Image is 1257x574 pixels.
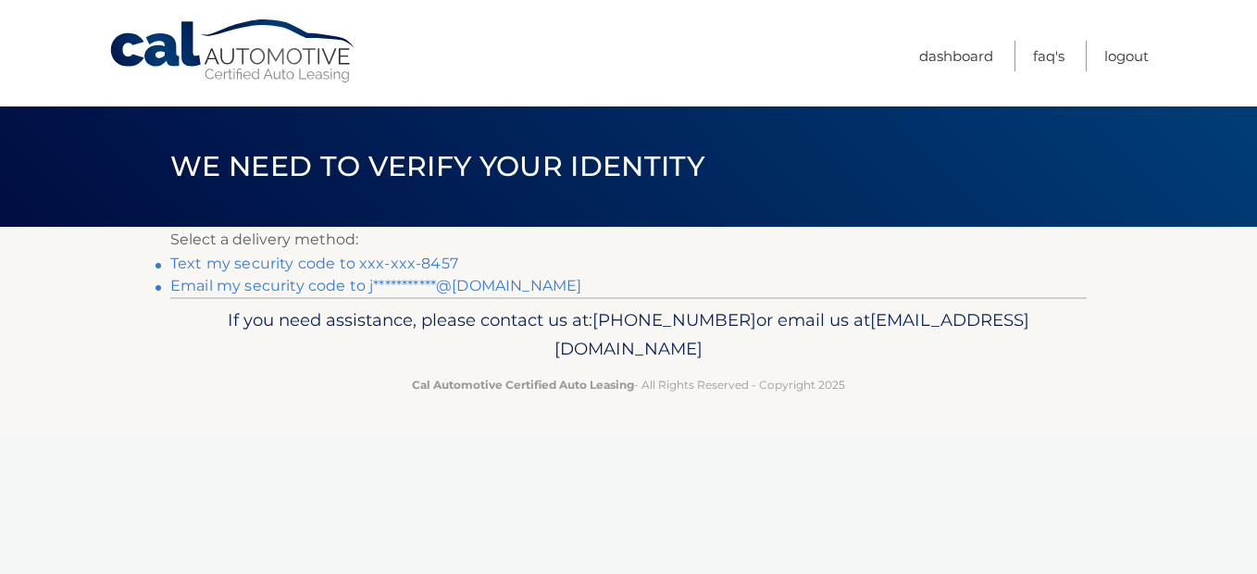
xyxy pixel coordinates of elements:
p: - All Rights Reserved - Copyright 2025 [182,375,1075,394]
a: FAQ's [1033,41,1064,71]
p: If you need assistance, please contact us at: or email us at [182,306,1075,365]
span: [PHONE_NUMBER] [592,309,756,331]
a: Logout [1104,41,1149,71]
a: Text my security code to xxx-xxx-8457 [170,255,458,272]
strong: Cal Automotive Certified Auto Leasing [412,378,634,392]
p: Select a delivery method: [170,227,1087,253]
a: Cal Automotive [108,19,358,84]
span: We need to verify your identity [170,149,704,183]
a: Dashboard [919,41,993,71]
